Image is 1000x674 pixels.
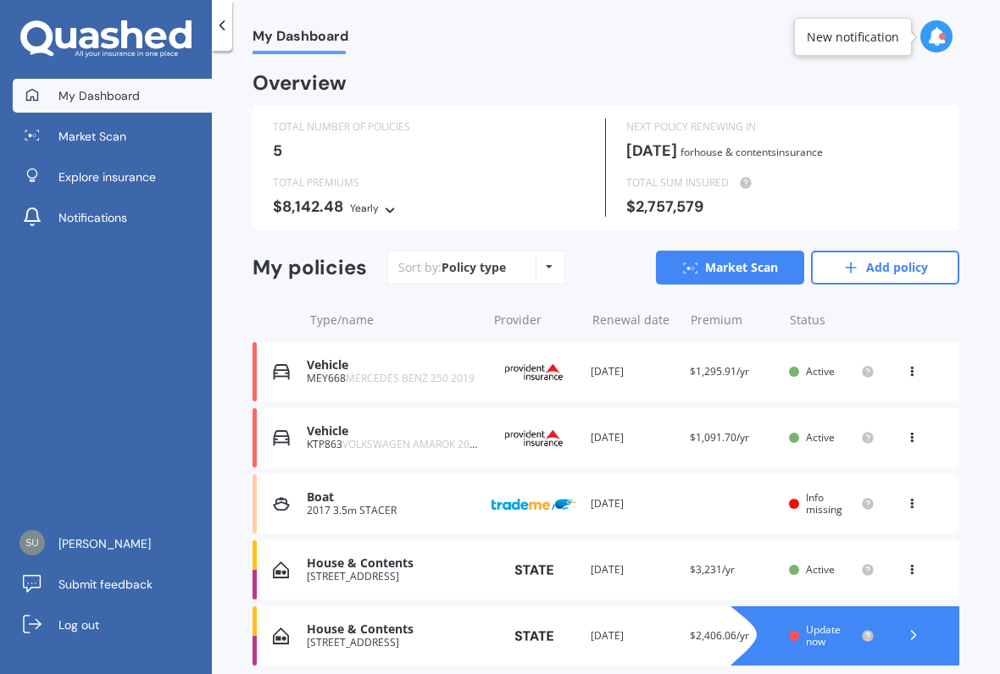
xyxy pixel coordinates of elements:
span: Active [806,364,835,378]
div: [DATE] [591,363,676,380]
div: My policies [253,256,367,280]
img: House & Contents [273,627,289,644]
img: Boat [273,495,290,512]
div: House & Contents [307,622,478,637]
div: Boat [307,490,478,505]
div: Premium [691,312,775,329]
div: Yearly [350,200,379,217]
div: TOTAL NUMBER OF POLICIES [273,119,585,135]
a: Market Scan [656,251,804,285]
div: [DATE] [591,627,676,644]
img: Trade Me Insurance [492,488,576,520]
div: MEY668 [307,373,478,384]
span: Log out [58,616,99,633]
span: Active [806,562,835,577]
div: Overview [253,75,347,91]
div: [DATE] [591,561,676,578]
img: Provident [492,422,576,454]
span: $2,406.06/yr [690,628,749,643]
span: $3,231/yr [690,562,735,577]
div: New notification [807,29,899,46]
div: Provider [494,312,579,329]
div: [STREET_ADDRESS] [307,637,478,649]
span: Update now [806,622,841,649]
a: Log out [13,608,212,642]
span: Submit feedback [58,576,153,593]
div: [STREET_ADDRESS] [307,571,478,583]
a: Explore insurance [13,160,212,194]
span: Active [806,430,835,445]
span: VOLKSWAGEN AMAROK 2016 [342,437,481,451]
img: Vehicle [273,429,290,446]
span: [PERSON_NAME] [58,535,151,552]
span: Notifications [58,209,127,226]
div: Vehicle [307,358,478,373]
div: Vehicle [307,424,478,439]
div: 5 [273,142,585,159]
img: Provident [492,356,576,388]
div: $8,142.48 [273,198,585,217]
img: Vehicle [273,363,290,380]
a: [PERSON_NAME] [13,527,212,561]
span: MERCEDES BENZ 250 2019 [346,371,475,385]
span: My Dashboard [253,28,348,51]
a: My Dashboard [13,79,212,113]
div: Renewal date [592,312,677,329]
div: KTP863 [307,439,478,450]
div: Status [790,312,875,329]
img: 8a99e2496d3e21dda05ac77e9ca5ed0c [19,530,45,555]
span: Explore insurance [58,168,156,185]
span: $1,091.70/yr [690,430,749,445]
span: Market Scan [58,128,126,145]
div: [DATE] [591,429,676,446]
div: Policy type [442,259,506,276]
div: $2,757,579 [626,198,939,215]
div: TOTAL SUM INSURED [626,174,939,191]
div: Sort by: [398,259,506,276]
div: [DATE] [591,495,676,512]
div: TOTAL PREMIUMS [273,174,585,191]
a: Market Scan [13,119,212,153]
div: 2017 3.5m STACER [307,505,478,517]
div: NEXT POLICY RENEWING IN [626,119,939,135]
b: [DATE] [626,141,677,161]
img: State [492,621,576,651]
a: Notifications [13,201,212,235]
div: House & Contents [307,556,478,571]
a: Submit feedback [13,567,212,601]
span: for House & Contents insurance [681,145,823,159]
div: Type/name [310,312,481,329]
span: Info missing [806,490,842,517]
a: Add policy [811,251,959,285]
span: My Dashboard [58,87,140,104]
span: $1,295.91/yr [690,364,749,378]
img: State [492,555,576,585]
img: House & Contents [273,561,289,578]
